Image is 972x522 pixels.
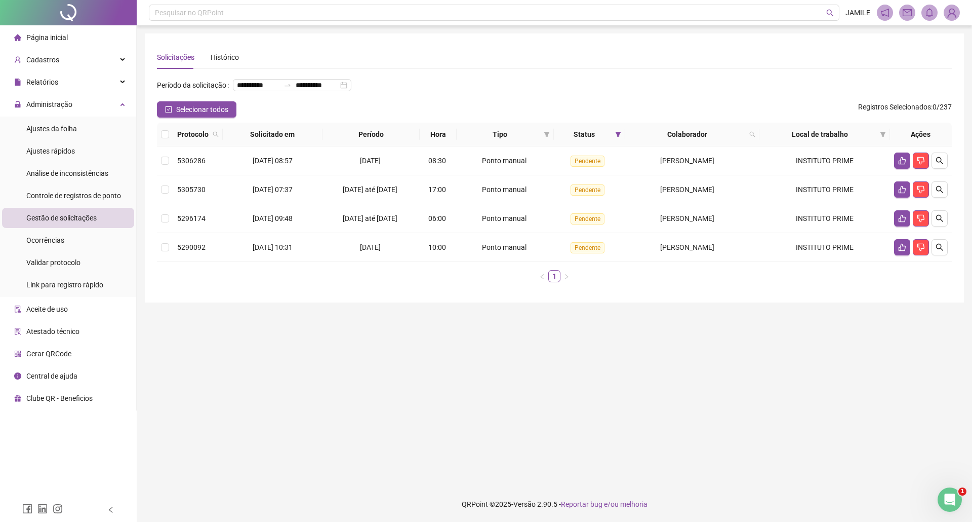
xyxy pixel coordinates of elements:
[26,33,68,42] span: Página inicial
[26,327,79,335] span: Atestado técnico
[660,243,714,251] span: [PERSON_NAME]
[26,372,77,380] span: Central de ajuda
[177,214,206,222] span: 5296174
[759,146,889,175] td: INSTITUTO PRIME
[898,243,906,251] span: like
[14,306,21,313] span: audit
[26,394,93,402] span: Clube QR - Beneficios
[898,214,906,222] span: like
[14,79,21,86] span: file
[936,185,944,194] span: search
[660,214,714,222] span: [PERSON_NAME]
[759,204,889,233] td: INSTITUTO PRIME
[958,488,966,496] span: 1
[925,8,934,17] span: bell
[759,175,889,204] td: INSTITUTO PRIME
[177,243,206,251] span: 5290092
[428,214,446,222] span: 06:00
[903,8,912,17] span: mail
[938,488,962,512] iframe: Intercom live chat
[461,129,540,140] span: Tipo
[343,214,397,222] span: [DATE] até [DATE]
[542,127,552,142] span: filter
[482,214,526,222] span: Ponto manual
[14,34,21,41] span: home
[420,123,456,146] th: Hora
[14,101,21,108] span: lock
[14,56,21,63] span: user-add
[936,243,944,251] span: search
[428,243,446,251] span: 10:00
[26,56,59,64] span: Cadastros
[283,81,292,89] span: swap-right
[936,214,944,222] span: search
[213,131,219,137] span: search
[37,504,48,514] span: linkedin
[211,127,221,142] span: search
[898,185,906,194] span: like
[322,123,420,146] th: Período
[176,104,228,115] span: Selecionar todos
[26,147,75,155] span: Ajustes rápidos
[563,274,570,280] span: right
[14,350,21,357] span: qrcode
[157,52,194,63] div: Solicitações
[749,131,755,137] span: search
[482,243,526,251] span: Ponto manual
[944,5,959,20] img: 90348
[826,9,834,17] span: search
[253,214,293,222] span: [DATE] 09:48
[898,157,906,165] span: like
[137,487,972,522] footer: QRPoint © 2025 - 2.90.5 -
[26,192,121,200] span: Controle de registros de ponto
[878,127,888,142] span: filter
[936,157,944,165] span: search
[26,78,58,86] span: Relatórios
[253,157,293,165] span: [DATE] 08:57
[211,52,239,63] div: Histórico
[544,131,550,137] span: filter
[561,500,647,508] span: Reportar bug e/ou melhoria
[539,274,545,280] span: left
[880,8,889,17] span: notification
[747,127,757,142] span: search
[759,233,889,262] td: INSTITUTO PRIME
[22,504,32,514] span: facebook
[858,101,952,118] span: : 0 / 237
[613,127,623,142] span: filter
[549,271,560,282] a: 1
[26,214,97,222] span: Gestão de solicitações
[536,270,548,282] li: Página anterior
[26,258,80,267] span: Validar protocolo
[558,129,611,140] span: Status
[428,185,446,194] span: 17:00
[763,129,875,140] span: Local de trabalho
[629,129,746,140] span: Colaborador
[660,157,714,165] span: [PERSON_NAME]
[26,305,68,313] span: Aceite de uso
[917,243,925,251] span: dislike
[571,213,604,225] span: Pendente
[253,243,293,251] span: [DATE] 10:31
[26,350,71,358] span: Gerar QRCode
[26,125,77,133] span: Ajustes da folha
[571,156,604,167] span: Pendente
[14,395,21,402] span: gift
[513,500,536,508] span: Versão
[660,185,714,194] span: [PERSON_NAME]
[343,185,397,194] span: [DATE] até [DATE]
[165,106,172,113] span: check-square
[283,81,292,89] span: to
[571,184,604,196] span: Pendente
[894,129,948,140] div: Ações
[177,185,206,194] span: 5305730
[845,7,870,18] span: JAMILE
[917,185,925,194] span: dislike
[157,77,233,93] label: Período da solicitação
[360,157,381,165] span: [DATE]
[560,270,573,282] li: Próxima página
[26,169,108,177] span: Análise de inconsistências
[548,270,560,282] li: 1
[536,270,548,282] button: left
[177,157,206,165] span: 5306286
